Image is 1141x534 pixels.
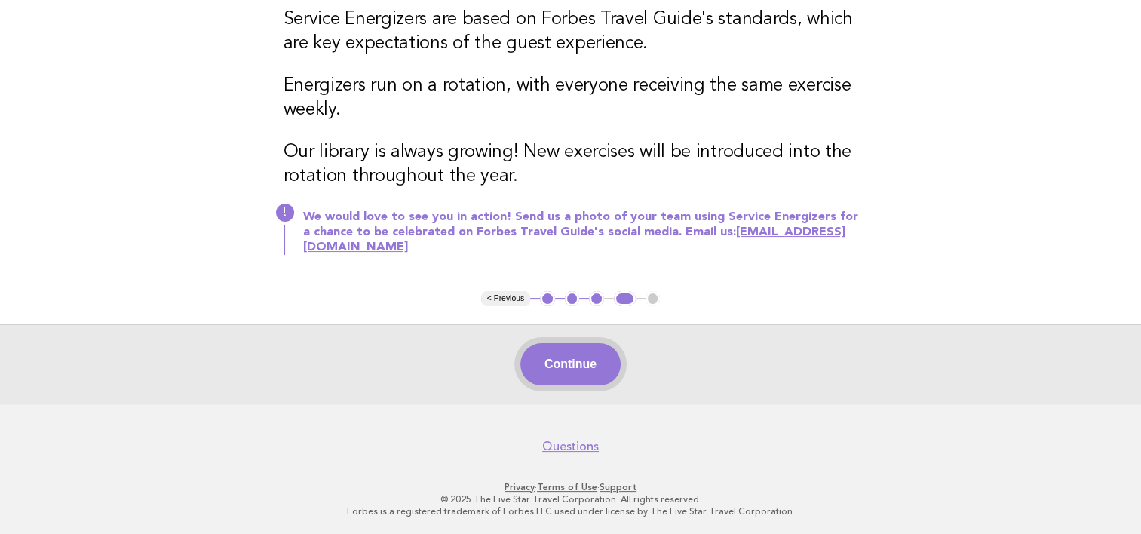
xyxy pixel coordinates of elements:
p: Forbes is a registered trademark of Forbes LLC used under license by The Five Star Travel Corpora... [109,505,1032,517]
h3: Our library is always growing! New exercises will be introduced into the rotation throughout the ... [284,140,858,189]
button: 3 [589,291,604,306]
button: Continue [520,343,621,385]
button: 2 [565,291,580,306]
button: 4 [614,291,636,306]
p: · · [109,481,1032,493]
button: < Previous [481,291,530,306]
a: Questions [542,439,599,454]
p: © 2025 The Five Star Travel Corporation. All rights reserved. [109,493,1032,505]
a: Terms of Use [537,482,597,493]
a: Privacy [505,482,535,493]
h3: Energizers run on a rotation, with everyone receiving the same exercise weekly. [284,74,858,122]
h3: Service Energizers are based on Forbes Travel Guide's standards, which are key expectations of th... [284,8,858,56]
a: Support [600,482,636,493]
p: We would love to see you in action! Send us a photo of your team using Service Energizers for a c... [303,210,858,255]
button: 1 [540,291,555,306]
